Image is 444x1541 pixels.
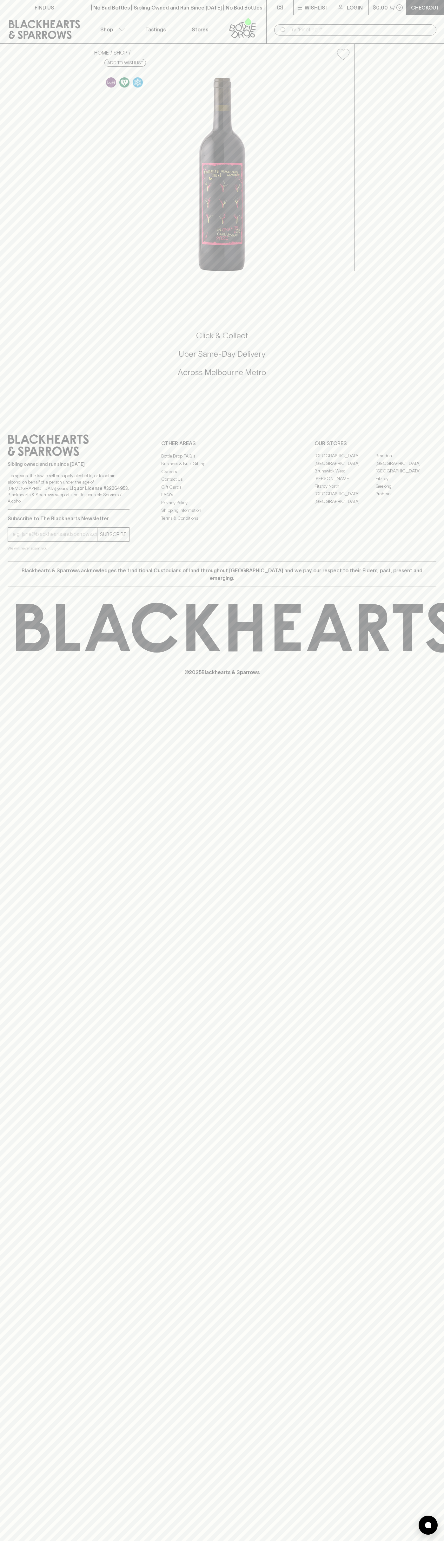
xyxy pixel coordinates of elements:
[94,50,109,55] a: HOME
[335,46,352,62] button: Add to wishlist
[161,476,283,483] a: Contact Us
[89,15,134,43] button: Shop
[119,77,129,88] img: Vegan
[161,452,283,460] a: Bottle Drop FAQ's
[375,467,436,475] a: [GEOGRAPHIC_DATA]
[8,461,129,467] p: Sibling owned and run since [DATE]
[373,4,388,11] p: $0.00
[104,76,118,89] a: Some may call it natural, others minimum intervention, either way, it’s hands off & maybe even a ...
[161,499,283,506] a: Privacy Policy
[192,26,208,33] p: Stores
[100,26,113,33] p: Shop
[375,460,436,467] a: [GEOGRAPHIC_DATA]
[12,567,432,582] p: Blackhearts & Sparrows acknowledges the traditional Custodians of land throughout [GEOGRAPHIC_DAT...
[97,528,129,541] button: SUBSCRIBE
[315,439,436,447] p: OUR STORES
[104,59,146,67] button: Add to wishlist
[118,76,131,89] a: Made without the use of any animal products.
[131,76,144,89] a: Wonderful as is, but a slight chill will enhance the aromatics and give it a beautiful crunch.
[133,15,178,43] a: Tastings
[347,4,363,11] p: Login
[161,439,283,447] p: OTHER AREAS
[8,330,436,341] h5: Click & Collect
[425,1522,431,1528] img: bubble-icon
[398,6,401,9] p: 0
[8,367,436,378] h5: Across Melbourne Metro
[161,491,283,499] a: FAQ's
[315,490,375,498] a: [GEOGRAPHIC_DATA]
[8,349,436,359] h5: Uber Same-Day Delivery
[315,483,375,490] a: Fitzroy North
[315,475,375,483] a: [PERSON_NAME]
[100,530,127,538] p: SUBSCRIBE
[8,545,129,551] p: We will never spam you
[315,498,375,505] a: [GEOGRAPHIC_DATA]
[178,15,222,43] a: Stores
[8,515,129,522] p: Subscribe to The Blackhearts Newsletter
[89,65,355,271] img: 29914.png
[315,467,375,475] a: Brunswick West
[161,483,283,491] a: Gift Cards
[305,4,329,11] p: Wishlist
[114,50,127,55] a: SHOP
[13,529,97,539] input: e.g. jane@blackheartsandsparrows.com.au
[8,472,129,504] p: It is against the law to sell or supply alcohol to, or to obtain alcohol on behalf of a person un...
[161,468,283,475] a: Careers
[315,452,375,460] a: [GEOGRAPHIC_DATA]
[161,514,283,522] a: Terms & Conditions
[70,486,128,491] strong: Liquor License #32064953
[289,25,431,35] input: Try "Pinot noir"
[145,26,166,33] p: Tastings
[375,483,436,490] a: Geelong
[315,460,375,467] a: [GEOGRAPHIC_DATA]
[106,77,116,88] img: Lo-Fi
[35,4,54,11] p: FIND US
[133,77,143,88] img: Chilled Red
[375,475,436,483] a: Fitzroy
[8,305,436,411] div: Call to action block
[375,490,436,498] a: Prahran
[375,452,436,460] a: Braddon
[161,460,283,468] a: Business & Bulk Gifting
[411,4,440,11] p: Checkout
[161,507,283,514] a: Shipping Information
